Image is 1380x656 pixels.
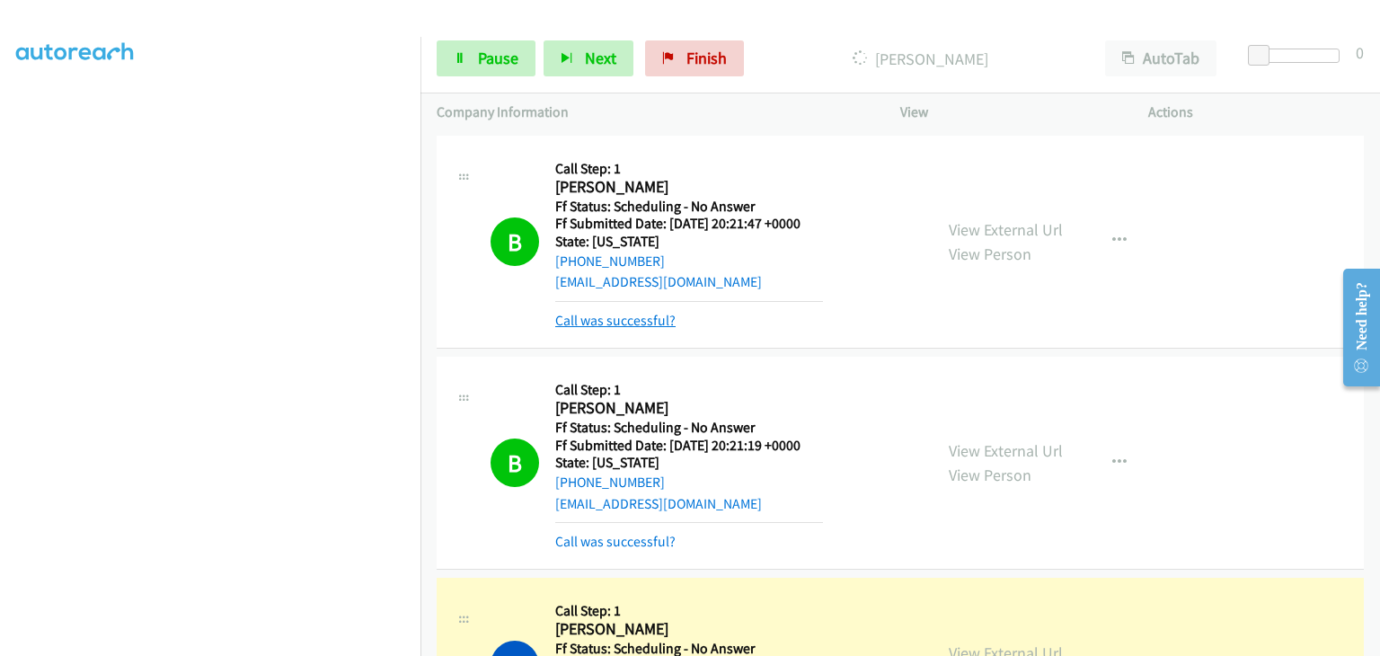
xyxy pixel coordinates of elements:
a: Call was successful? [555,533,676,550]
a: View Person [949,244,1031,264]
h5: Call Step: 1 [555,381,823,399]
h2: [PERSON_NAME] [555,619,823,640]
span: Pause [478,48,518,68]
span: Finish [686,48,727,68]
p: [PERSON_NAME] [768,47,1073,71]
h5: Call Step: 1 [555,602,823,620]
a: View Person [949,465,1031,485]
a: [PHONE_NUMBER] [555,253,665,270]
h5: Ff Status: Scheduling - No Answer [555,419,823,437]
h2: [PERSON_NAME] [555,398,823,419]
iframe: Resource Center [1329,256,1380,399]
h5: State: [US_STATE] [555,454,823,472]
a: Call was successful? [555,312,676,329]
h2: [PERSON_NAME] [555,177,823,198]
p: Actions [1148,102,1364,123]
a: Pause [437,40,535,76]
a: [EMAIL_ADDRESS][DOMAIN_NAME] [555,495,762,512]
p: Company Information [437,102,868,123]
div: Delay between calls (in seconds) [1257,49,1340,63]
h1: B [491,217,539,266]
p: View [900,102,1116,123]
a: Finish [645,40,744,76]
a: [PHONE_NUMBER] [555,474,665,491]
h1: B [491,439,539,487]
a: View External Url [949,440,1063,461]
a: [EMAIL_ADDRESS][DOMAIN_NAME] [555,273,762,290]
h5: Call Step: 1 [555,160,823,178]
h5: Ff Status: Scheduling - No Answer [555,198,823,216]
h5: Ff Submitted Date: [DATE] 20:21:47 +0000 [555,215,823,233]
h5: State: [US_STATE] [555,233,823,251]
h5: Ff Submitted Date: [DATE] 20:21:19 +0000 [555,437,823,455]
div: 0 [1356,40,1364,65]
span: Next [585,48,616,68]
a: View External Url [949,219,1063,240]
button: Next [544,40,633,76]
button: AutoTab [1105,40,1216,76]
